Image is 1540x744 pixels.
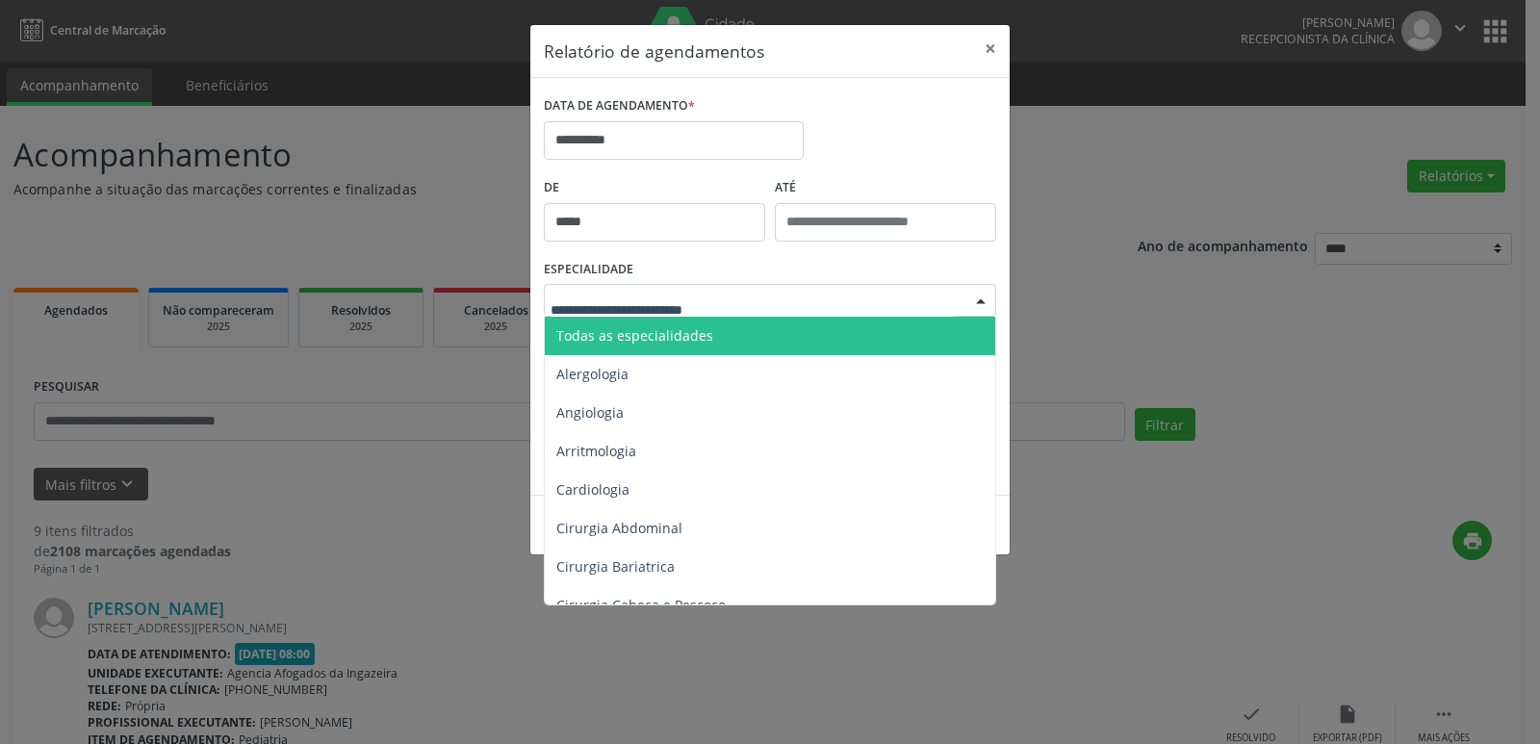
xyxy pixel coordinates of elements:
span: Alergologia [556,365,629,383]
label: ATÉ [775,173,996,203]
span: Angiologia [556,403,624,422]
span: Todas as especialidades [556,326,713,345]
span: Cirurgia Abdominal [556,519,682,537]
span: Arritmologia [556,442,636,460]
button: Close [971,25,1010,72]
label: DATA DE AGENDAMENTO [544,91,695,121]
h5: Relatório de agendamentos [544,38,764,64]
span: Cirurgia Cabeça e Pescoço [556,596,726,614]
label: ESPECIALIDADE [544,255,633,285]
span: Cirurgia Bariatrica [556,557,675,576]
span: Cardiologia [556,480,629,499]
label: De [544,173,765,203]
